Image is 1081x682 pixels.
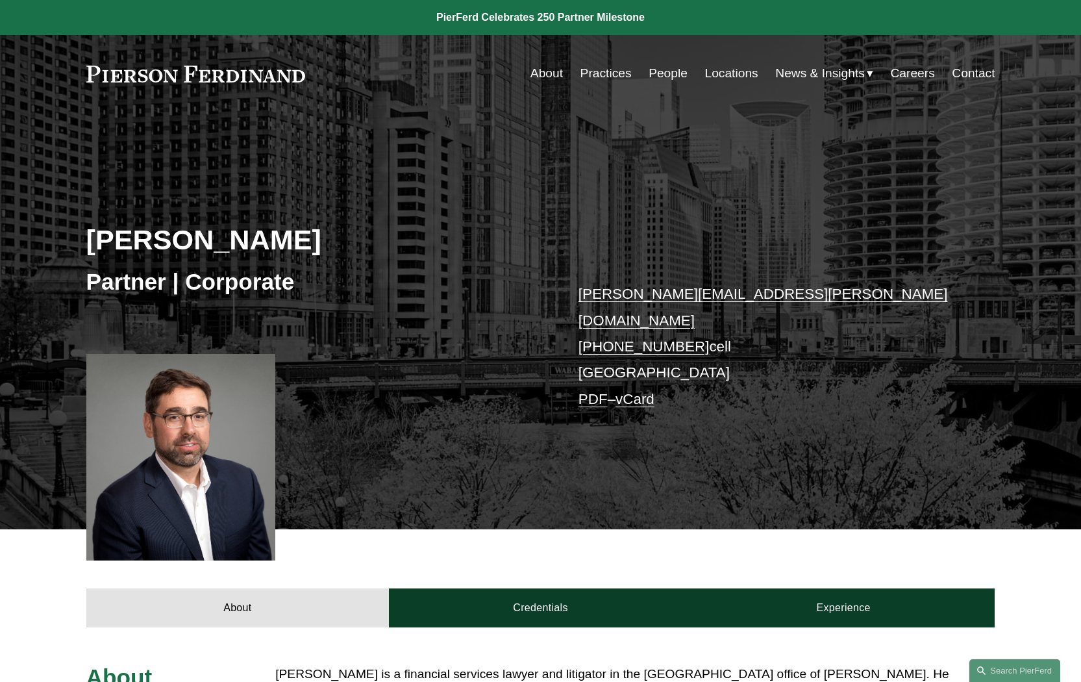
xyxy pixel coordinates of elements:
[580,61,632,86] a: Practices
[578,391,608,407] a: PDF
[86,223,541,257] h2: [PERSON_NAME]
[530,61,563,86] a: About
[578,338,710,355] a: [PHONE_NUMBER]
[578,286,948,328] a: [PERSON_NAME][EMAIL_ADDRESS][PERSON_NAME][DOMAIN_NAME]
[86,268,541,296] h3: Partner | Corporate
[969,659,1060,682] a: Search this site
[890,61,934,86] a: Careers
[86,588,390,627] a: About
[775,62,865,85] span: News & Insights
[775,61,873,86] a: folder dropdown
[389,588,692,627] a: Credentials
[578,281,957,412] p: cell [GEOGRAPHIC_DATA] –
[705,61,758,86] a: Locations
[952,61,995,86] a: Contact
[615,391,654,407] a: vCard
[692,588,995,627] a: Experience
[649,61,688,86] a: People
